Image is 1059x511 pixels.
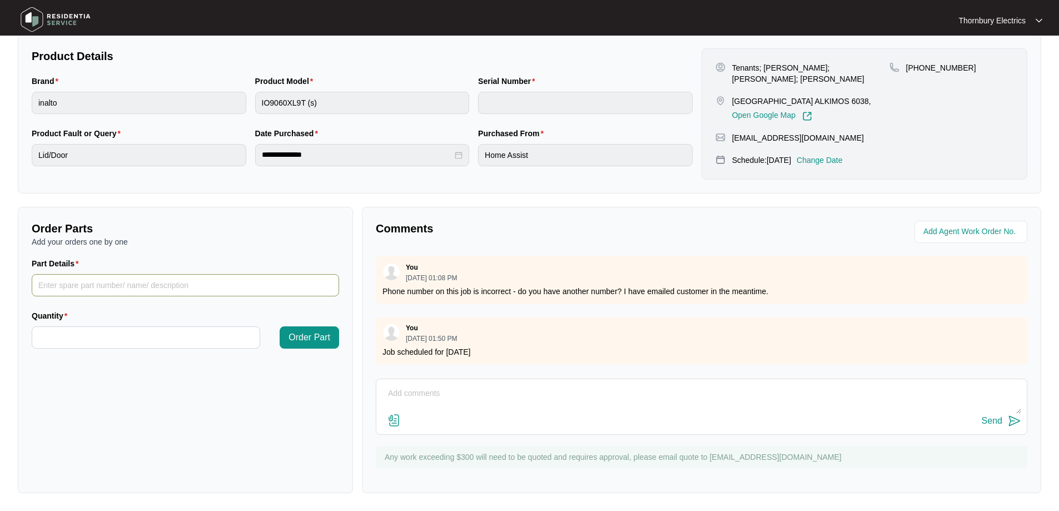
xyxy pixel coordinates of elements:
[982,414,1021,429] button: Send
[982,416,1002,426] div: Send
[382,346,1021,358] p: Job scheduled for [DATE]
[262,149,453,161] input: Date Purchased
[732,155,791,166] p: Schedule: [DATE]
[802,111,812,121] img: Link-External
[289,331,330,344] span: Order Part
[32,236,339,247] p: Add your orders one by one
[923,225,1021,239] input: Add Agent Work Order No.
[32,92,246,114] input: Brand
[958,15,1026,26] p: Thornbury Electrics
[255,128,322,139] label: Date Purchased
[383,264,400,280] img: user.svg
[406,263,418,272] p: You
[732,96,871,107] p: [GEOGRAPHIC_DATA] ALKIMOS 6038,
[715,62,725,72] img: user-pin
[32,221,339,236] p: Order Parts
[32,48,693,64] p: Product Details
[732,62,889,85] p: Tenants; [PERSON_NAME]; [PERSON_NAME]; [PERSON_NAME]
[1008,414,1021,428] img: send-icon.svg
[478,144,693,166] input: Purchased From
[732,132,864,143] p: [EMAIL_ADDRESS][DOMAIN_NAME]
[376,221,694,236] p: Comments
[715,96,725,106] img: map-pin
[382,286,1021,297] p: Phone number on this job is incorrect - do you have another number? I have emailed customer in th...
[32,258,83,269] label: Part Details
[383,324,400,341] img: user.svg
[387,414,401,427] img: file-attachment-doc.svg
[1036,18,1042,23] img: dropdown arrow
[32,128,125,139] label: Product Fault or Query
[32,274,339,296] input: Part Details
[406,324,418,333] p: You
[797,155,843,166] p: Change Date
[255,92,470,114] input: Product Model
[32,310,72,321] label: Quantity
[715,155,725,165] img: map-pin
[385,452,1022,463] p: Any work exceeding $300 will need to be quoted and requires approval, please email quote to [EMAI...
[478,76,539,87] label: Serial Number
[406,275,457,281] p: [DATE] 01:08 PM
[17,3,95,36] img: residentia service logo
[280,326,339,349] button: Order Part
[32,144,246,166] input: Product Fault or Query
[478,92,693,114] input: Serial Number
[255,76,318,87] label: Product Model
[732,111,812,121] a: Open Google Map
[406,335,457,342] p: [DATE] 01:50 PM
[889,62,899,72] img: map-pin
[906,62,976,73] p: [PHONE_NUMBER]
[32,76,63,87] label: Brand
[715,132,725,142] img: map-pin
[32,327,260,348] input: Quantity
[478,128,548,139] label: Purchased From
